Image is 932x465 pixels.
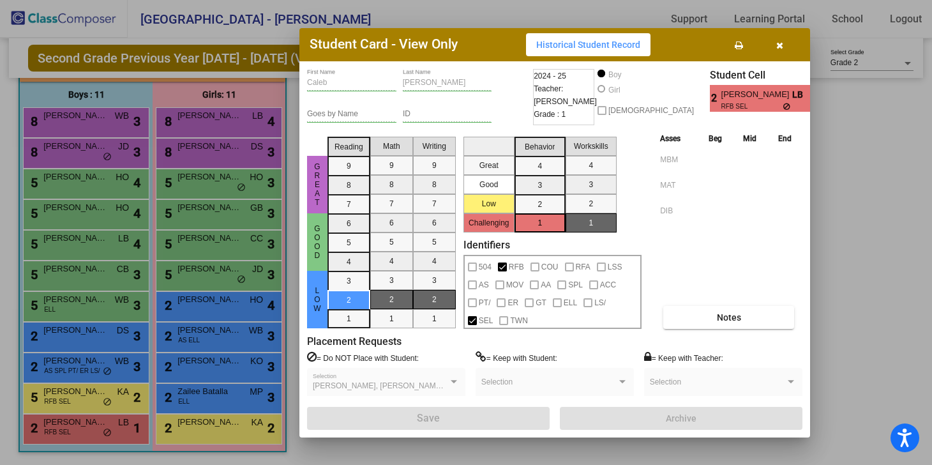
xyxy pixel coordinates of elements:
span: Notes [717,312,741,323]
span: 1 [810,91,821,106]
span: Good [312,224,323,260]
span: Low [312,286,323,313]
span: RFB SEL [721,102,783,111]
span: LB [792,88,810,102]
span: TWN [510,313,527,328]
input: assessment [660,150,695,169]
button: Save [307,407,550,430]
input: assessment [660,176,695,195]
span: MOV [506,277,523,293]
label: Placement Requests [307,335,402,347]
th: Beg [698,132,733,146]
h3: Student Cell [710,69,821,81]
th: Asses [657,132,698,146]
button: Notes [663,306,794,329]
span: LSS [608,259,622,275]
span: ER [507,295,518,310]
label: = Keep with Teacher: [644,351,723,364]
button: Archive [560,407,802,430]
span: Historical Student Record [536,40,640,50]
span: AA [541,277,551,293]
span: SEL [479,313,493,328]
label: = Do NOT Place with Student: [307,351,419,364]
span: AS [479,277,489,293]
label: = Keep with Student: [476,351,557,364]
span: Save [417,412,440,424]
h3: Student Card - View Only [310,36,458,52]
span: 2024 - 25 [534,70,566,82]
span: [DEMOGRAPHIC_DATA] [608,103,694,118]
span: 504 [479,259,492,275]
input: goes by name [307,110,396,119]
span: RFB [509,259,524,275]
span: GT [536,295,546,310]
input: assessment [660,201,695,220]
span: ELL [564,295,577,310]
span: SPL [568,277,583,293]
span: Grade : 1 [534,108,566,121]
span: Archive [666,413,696,423]
div: Boy [608,69,622,80]
div: Girl [608,84,620,96]
th: Mid [733,132,768,146]
th: End [767,132,802,146]
span: ACC [600,277,616,293]
span: [PERSON_NAME], [PERSON_NAME], [PERSON_NAME], [PERSON_NAME], [PERSON_NAME] [313,381,645,390]
span: RFA [576,259,590,275]
span: COU [541,259,559,275]
span: PT/ [479,295,491,310]
button: Historical Student Record [526,33,650,56]
span: Teacher: [PERSON_NAME] [534,82,597,108]
span: [PERSON_NAME] [721,88,792,102]
span: Great [312,162,323,207]
span: 2 [710,91,721,106]
label: Identifiers [463,239,510,251]
span: LS/ [594,295,606,310]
